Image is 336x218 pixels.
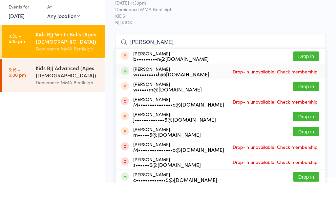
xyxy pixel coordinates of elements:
div: Events for [9,36,41,47]
span: BJJ KIDS [115,54,326,60]
button: Drop in [293,116,319,126]
div: [PERSON_NAME] [133,86,209,96]
img: Dominance MMA Bentleigh [7,5,31,30]
button: Drop in [293,147,319,156]
h2: Kids BJJ White Belts (Ages [DEMOGRAPHIC_DATA]… Check-in [115,9,326,31]
button: Drop in [293,207,319,216]
div: M•••••••••••••••o@[DOMAIN_NAME] [133,182,224,187]
div: [PERSON_NAME] [133,176,224,187]
div: [PERSON_NAME] [133,131,224,142]
div: At [47,36,80,47]
div: m•••••5@[DOMAIN_NAME] [133,167,201,172]
div: j•••••••••••••5@[DOMAIN_NAME] [133,151,216,157]
div: Any location [47,47,80,54]
span: [DATE] 4:30pm [115,34,316,41]
input: Search [115,69,326,85]
a: 4:30 -5:15 pmKids BJJ White Belts (Ages [DEMOGRAPHIC_DATA])Dominance MMA Bentleigh [2,60,105,93]
span: Drop-in unavailable: Check membership [231,192,319,202]
span: Drop-in unavailable: Check membership [231,101,319,111]
div: Dominance MMA Bentleigh [36,80,99,87]
div: Kids BJJ White Belts (Ages [DEMOGRAPHIC_DATA]) [36,65,99,80]
div: [PERSON_NAME] [133,146,216,157]
div: [PERSON_NAME] [133,116,202,127]
a: [DATE] [9,47,25,54]
span: Drop-in unavailable: Check membership [231,177,319,187]
div: s••••••6@[DOMAIN_NAME] [133,197,201,202]
time: 4:30 - 5:15 pm [9,68,25,78]
div: Dominance MMA Bentleigh [36,113,99,121]
div: [PERSON_NAME] [133,161,201,172]
div: w•••••••••h@[DOMAIN_NAME] [133,106,209,111]
div: b•••••••••n@[DOMAIN_NAME] [133,91,209,96]
span: KIDS [115,47,316,54]
div: [PERSON_NAME] [133,207,217,217]
button: Drop in [293,162,319,171]
time: 5:15 - 6:00 pm [9,102,26,112]
div: c•••••••••••••5@[DOMAIN_NAME] [133,212,217,217]
span: Drop-in unavailable: Check membership [231,131,319,141]
button: Drop in [293,86,319,96]
div: M•••••••••••••••o@[DOMAIN_NAME] [133,136,224,142]
span: Dominance MMA Bentleigh [115,41,316,47]
div: w•••••m@[DOMAIN_NAME] [133,121,202,127]
a: 5:15 -6:00 pmKids BJJ Advanced (Ages [DEMOGRAPHIC_DATA])Dominance MMA Bentleigh [2,93,105,127]
div: [PERSON_NAME] [133,101,209,111]
div: [PERSON_NAME] [133,191,201,202]
div: Kids BJJ Advanced (Ages [DEMOGRAPHIC_DATA]) [36,99,99,113]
